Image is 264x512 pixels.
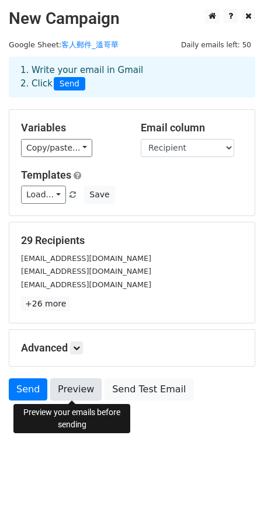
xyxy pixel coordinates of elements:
a: Send Test Email [105,378,193,400]
a: Templates [21,169,71,181]
small: [EMAIL_ADDRESS][DOMAIN_NAME] [21,267,151,276]
small: [EMAIL_ADDRESS][DOMAIN_NAME] [21,254,151,263]
h5: Variables [21,121,123,134]
a: Send [9,378,47,400]
a: +26 more [21,297,70,311]
a: 客人郵件_溫哥華 [61,40,118,49]
small: [EMAIL_ADDRESS][DOMAIN_NAME] [21,280,151,289]
small: Google Sheet: [9,40,119,49]
div: Preview your emails before sending [13,404,130,433]
h5: Email column [141,121,243,134]
button: Save [84,186,114,204]
a: Copy/paste... [21,139,92,157]
iframe: Chat Widget [206,456,264,512]
a: Preview [50,378,102,400]
a: Daily emails left: 50 [177,40,255,49]
h5: 29 Recipients [21,234,243,247]
span: Daily emails left: 50 [177,39,255,51]
div: 聊天小工具 [206,456,264,512]
h2: New Campaign [9,9,255,29]
a: Load... [21,186,66,204]
div: 1. Write your email in Gmail 2. Click [12,64,252,90]
h5: Advanced [21,342,243,354]
span: Send [54,77,85,91]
